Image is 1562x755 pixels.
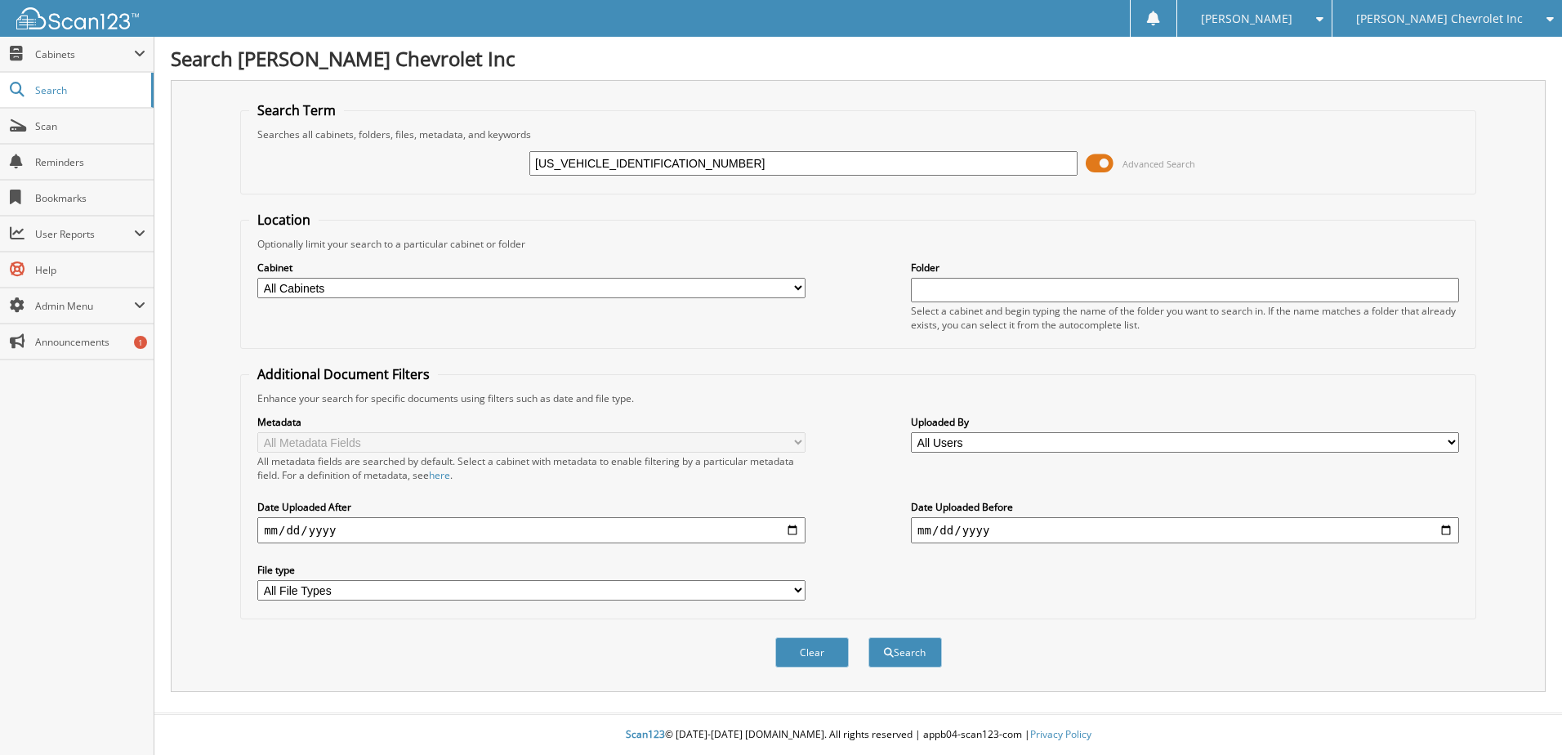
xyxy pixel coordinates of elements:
span: User Reports [35,227,134,241]
div: © [DATE]-[DATE] [DOMAIN_NAME]. All rights reserved | appb04-scan123-com | [154,715,1562,755]
span: Cabinets [35,47,134,61]
span: Scan123 [626,727,665,741]
span: [PERSON_NAME] [1201,14,1292,24]
input: end [911,517,1459,543]
span: Reminders [35,155,145,169]
div: Searches all cabinets, folders, files, metadata, and keywords [249,127,1467,141]
span: Admin Menu [35,299,134,313]
legend: Additional Document Filters [249,365,438,383]
div: All metadata fields are searched by default. Select a cabinet with metadata to enable filtering b... [257,454,806,482]
div: Select a cabinet and begin typing the name of the folder you want to search in. If the name match... [911,304,1459,332]
a: Privacy Policy [1030,727,1091,741]
input: start [257,517,806,543]
div: 1 [134,336,147,349]
span: Scan [35,119,145,133]
h1: Search [PERSON_NAME] Chevrolet Inc [171,45,1546,72]
label: Folder [911,261,1459,275]
span: Announcements [35,335,145,349]
label: Cabinet [257,261,806,275]
label: Date Uploaded After [257,500,806,514]
span: Bookmarks [35,191,145,205]
div: Enhance your search for specific documents using filters such as date and file type. [249,391,1467,405]
legend: Search Term [249,101,344,119]
button: Clear [775,637,849,668]
span: Advanced Search [1122,158,1195,170]
label: File type [257,563,806,577]
a: here [429,468,450,482]
div: Optionally limit your search to a particular cabinet or folder [249,237,1467,251]
label: Date Uploaded Before [911,500,1459,514]
legend: Location [249,211,319,229]
img: scan123-logo-white.svg [16,7,139,29]
button: Search [868,637,942,668]
span: [PERSON_NAME] Chevrolet Inc [1356,14,1523,24]
label: Metadata [257,415,806,429]
span: Help [35,263,145,277]
label: Uploaded By [911,415,1459,429]
span: Search [35,83,143,97]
